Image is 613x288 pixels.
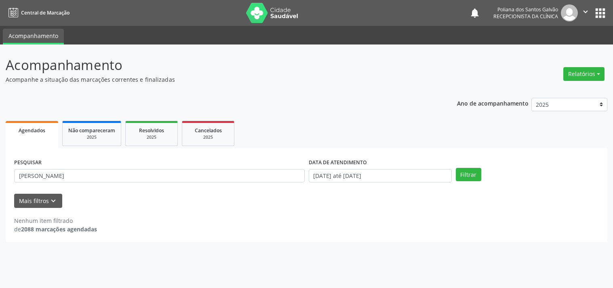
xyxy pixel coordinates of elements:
[561,4,578,21] img: img
[14,225,97,233] div: de
[195,127,222,134] span: Cancelados
[68,134,115,140] div: 2025
[469,7,480,19] button: notifications
[14,216,97,225] div: Nenhum item filtrado
[493,6,558,13] div: Poliana dos Santos Galvão
[578,4,593,21] button: 
[563,67,605,81] button: Relatórios
[14,169,305,183] input: Nome, CNS
[139,127,164,134] span: Resolvidos
[309,157,367,169] label: DATA DE ATENDIMENTO
[14,157,42,169] label: PESQUISAR
[188,134,228,140] div: 2025
[68,127,115,134] span: Não compareceram
[581,7,590,16] i: 
[593,6,607,20] button: apps
[21,9,70,16] span: Central de Marcação
[6,55,427,75] p: Acompanhamento
[493,13,558,20] span: Recepcionista da clínica
[456,168,481,182] button: Filtrar
[3,29,64,44] a: Acompanhamento
[49,197,58,205] i: keyboard_arrow_down
[21,225,97,233] strong: 2088 marcações agendadas
[457,98,529,108] p: Ano de acompanhamento
[6,75,427,84] p: Acompanhe a situação das marcações correntes e finalizadas
[19,127,45,134] span: Agendados
[6,6,70,19] a: Central de Marcação
[309,169,452,183] input: Selecione um intervalo
[14,194,62,208] button: Mais filtroskeyboard_arrow_down
[131,134,172,140] div: 2025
